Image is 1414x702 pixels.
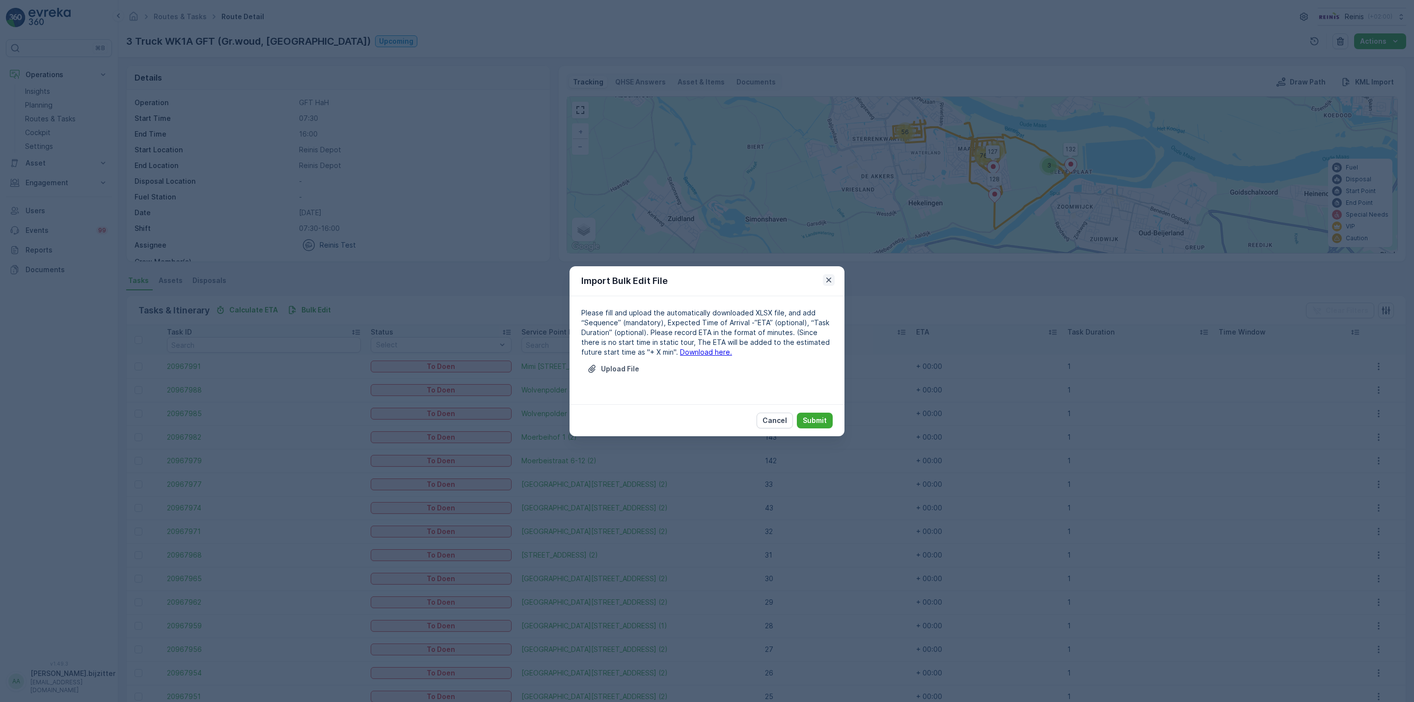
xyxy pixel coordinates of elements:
p: Upload File [601,364,639,374]
button: Cancel [757,413,793,428]
p: Import Bulk Edit File [581,274,668,288]
a: Download here. [680,348,732,356]
button: Submit [797,413,833,428]
p: Submit [803,416,827,425]
p: Please fill and upload the automatically downloaded XLSX file, and add “Sequence” (mandatory), Ex... [581,308,833,357]
button: Upload File [581,361,645,377]
p: Cancel [762,416,787,425]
